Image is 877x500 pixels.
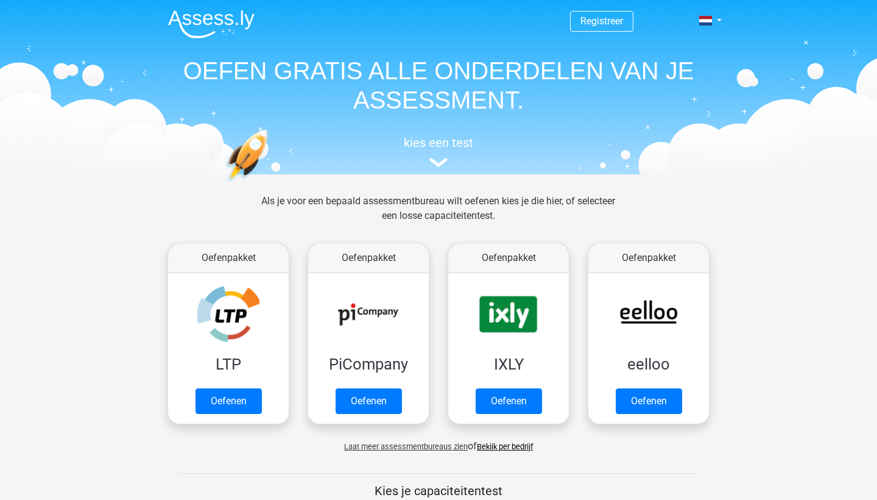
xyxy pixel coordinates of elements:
[225,129,315,240] img: oefenen
[168,10,255,38] img: Assessly
[158,429,719,454] div: of
[195,388,262,414] a: Oefenen
[158,135,719,150] h5: kies een test
[580,15,623,27] a: Registreer
[178,484,699,498] h5: Kies je capaciteitentest
[616,388,682,414] a: Oefenen
[336,388,402,414] a: Oefenen
[429,158,448,167] img: assessment
[252,194,625,238] div: Als je voor een bepaald assessmentbureau wilt oefenen kies je die hier, of selecteer een losse ca...
[344,442,468,451] span: Laat meer assessmentbureaus zien
[476,388,542,414] a: Oefenen
[477,442,533,451] a: Bekijk per bedrijf
[158,135,719,168] a: kies een test
[158,56,719,115] h1: OEFEN GRATIS ALLE ONDERDELEN VAN JE ASSESSMENT.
